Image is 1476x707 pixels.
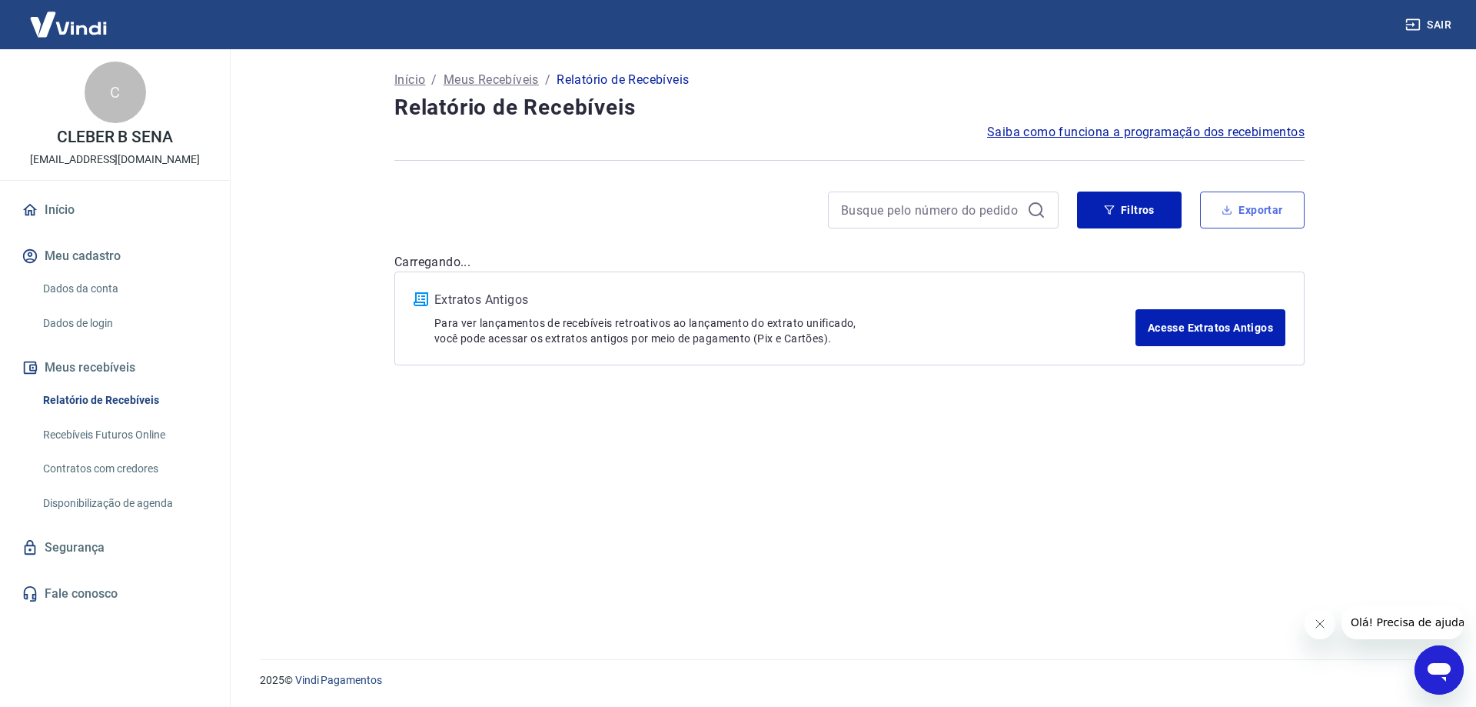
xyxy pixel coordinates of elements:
[37,419,211,451] a: Recebíveis Futuros Online
[295,674,382,686] a: Vindi Pagamentos
[18,1,118,48] img: Vindi
[434,291,1135,309] p: Extratos Antigos
[37,488,211,519] a: Disponibilização de agenda
[434,315,1135,346] p: Para ver lançamentos de recebíveis retroativos ao lançamento do extrato unificado, você pode aces...
[394,92,1305,123] h4: Relatório de Recebíveis
[1341,605,1464,639] iframe: Mensagem da empresa
[394,253,1305,272] p: Carregando...
[394,71,425,89] a: Início
[414,292,428,306] img: ícone
[987,123,1305,142] a: Saiba como funciona a programação dos recebimentos
[260,672,1439,689] p: 2025 ©
[37,308,211,339] a: Dados de login
[431,71,437,89] p: /
[557,71,689,89] p: Relatório de Recebíveis
[37,273,211,305] a: Dados da conta
[1305,609,1335,639] iframe: Fechar mensagem
[1200,192,1305,228] button: Exportar
[85,62,146,123] div: C
[18,193,211,227] a: Início
[37,385,211,416] a: Relatório de Recebíveis
[841,198,1021,222] input: Busque pelo número do pedido
[37,453,211,485] a: Contratos com credores
[18,577,211,611] a: Fale conosco
[545,71,550,89] p: /
[9,11,129,23] span: Olá! Precisa de ajuda?
[1402,11,1458,39] button: Sair
[18,239,211,273] button: Meu cadastro
[1414,645,1464,695] iframe: Botão para abrir a janela de mensagens
[444,71,539,89] a: Meus Recebíveis
[1135,309,1285,346] a: Acesse Extratos Antigos
[57,129,173,145] p: CLEBER B SENA
[30,152,200,168] p: [EMAIL_ADDRESS][DOMAIN_NAME]
[18,351,211,385] button: Meus recebíveis
[1077,192,1182,228] button: Filtros
[18,531,211,565] a: Segurança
